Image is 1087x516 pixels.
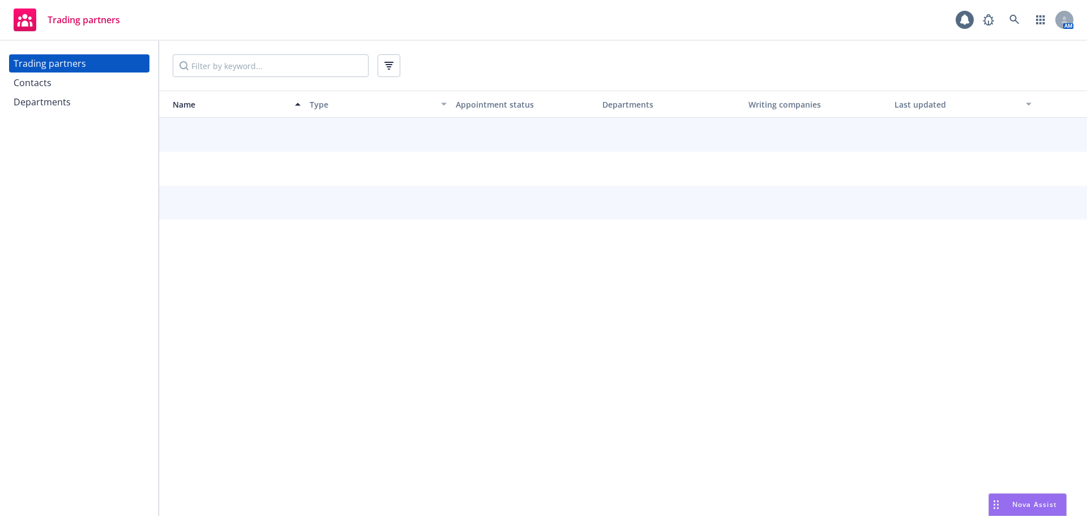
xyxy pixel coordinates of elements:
[310,99,434,110] div: Type
[14,93,71,111] div: Departments
[890,91,1036,118] button: Last updated
[451,91,597,118] button: Appointment status
[14,54,86,73] div: Trading partners
[48,15,120,24] span: Trading partners
[173,54,369,77] input: Filter by keyword...
[1003,8,1026,31] a: Search
[159,91,305,118] button: Name
[9,74,149,92] a: Contacts
[14,74,52,92] div: Contacts
[164,99,288,110] div: Name
[1029,8,1052,31] a: Switch app
[9,93,149,111] a: Departments
[305,91,451,118] button: Type
[744,91,890,118] button: Writing companies
[456,99,593,110] div: Appointment status
[748,99,885,110] div: Writing companies
[602,99,739,110] div: Departments
[9,4,125,36] a: Trading partners
[1012,500,1057,509] span: Nova Assist
[9,54,149,73] a: Trading partners
[977,8,1000,31] a: Report a Bug
[598,91,744,118] button: Departments
[895,99,1019,110] div: Last updated
[988,493,1067,516] button: Nova Assist
[989,494,1003,515] div: Drag to move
